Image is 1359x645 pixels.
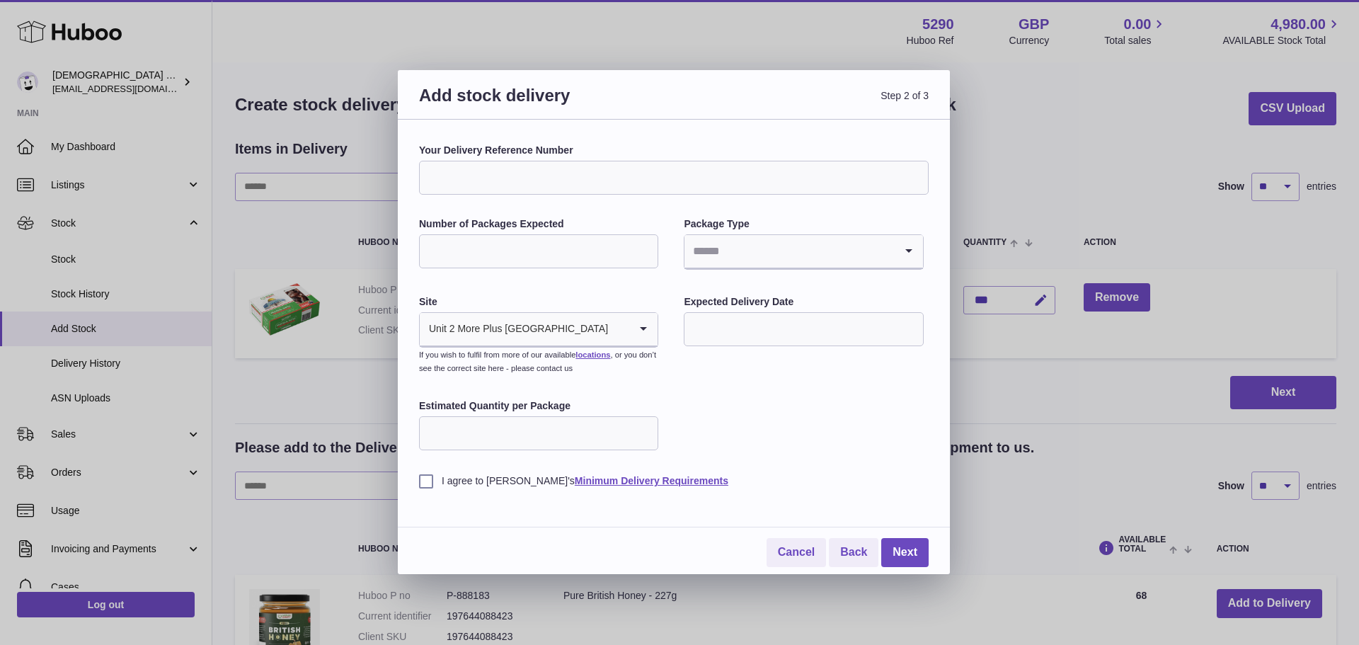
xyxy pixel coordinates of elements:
div: Search for option [420,313,658,347]
input: Search for option [609,313,629,346]
span: Unit 2 More Plus [GEOGRAPHIC_DATA] [420,313,609,346]
a: locations [575,350,610,359]
a: Minimum Delivery Requirements [575,475,728,486]
small: If you wish to fulfil from more of our available , or you don’t see the correct site here - pleas... [419,350,656,372]
span: Step 2 of 3 [674,84,929,123]
h3: Add stock delivery [419,84,674,123]
a: Back [829,538,878,567]
label: Estimated Quantity per Package [419,399,658,413]
label: Site [419,295,658,309]
a: Next [881,538,929,567]
label: Expected Delivery Date [684,295,923,309]
label: I agree to [PERSON_NAME]'s [419,474,929,488]
label: Number of Packages Expected [419,217,658,231]
label: Package Type [684,217,923,231]
div: Search for option [684,235,922,269]
input: Search for option [684,235,894,268]
a: Cancel [767,538,826,567]
label: Your Delivery Reference Number [419,144,929,157]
